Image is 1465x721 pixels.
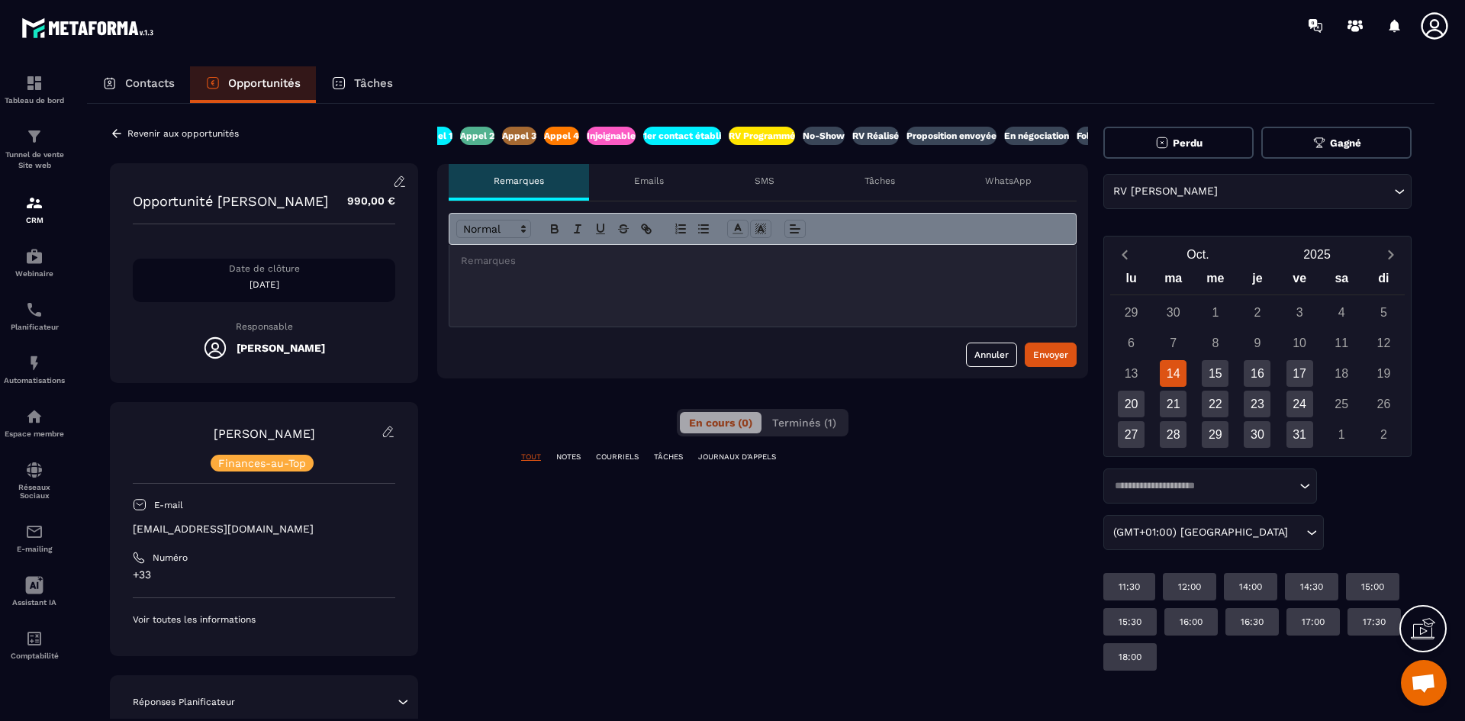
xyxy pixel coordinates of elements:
[25,194,43,212] img: formation
[1328,299,1355,326] div: 4
[1138,241,1257,268] button: Open months overlay
[1328,330,1355,356] div: 11
[4,545,65,553] p: E-mailing
[332,186,395,216] p: 990,00 €
[133,568,395,582] p: +33
[154,499,183,511] p: E-mail
[1033,347,1068,362] div: Envoyer
[4,323,65,331] p: Planificateur
[680,412,761,433] button: En cours (0)
[1109,478,1296,494] input: Search for option
[133,193,328,209] p: Opportunité [PERSON_NAME]
[4,236,65,289] a: automationsautomationsWebinaire
[643,130,721,142] p: 1er contact établi
[1178,581,1201,593] p: 12:00
[1110,244,1138,265] button: Previous month
[21,14,159,42] img: logo
[133,696,235,708] p: Réponses Planificateur
[1370,299,1397,326] div: 5
[654,452,683,462] p: TÂCHES
[1286,299,1313,326] div: 3
[1109,524,1291,541] span: (GMT+01:00) [GEOGRAPHIC_DATA]
[1103,515,1324,550] div: Search for option
[190,66,316,103] a: Opportunités
[25,127,43,146] img: formation
[852,130,899,142] p: RV Réalisé
[125,76,175,90] p: Contacts
[1330,137,1361,149] span: Gagné
[698,452,776,462] p: JOURNAUX D'APPELS
[1202,330,1228,356] div: 8
[4,618,65,671] a: accountantaccountantComptabilité
[153,552,188,564] p: Numéro
[596,452,639,462] p: COURRIELS
[1370,391,1397,417] div: 26
[1160,330,1186,356] div: 7
[4,96,65,105] p: Tableau de bord
[1118,391,1145,417] div: 20
[1361,581,1384,593] p: 15:00
[4,216,65,224] p: CRM
[1221,183,1390,200] input: Search for option
[1321,268,1363,295] div: sa
[1376,244,1405,265] button: Next month
[556,452,581,462] p: NOTES
[1202,421,1228,448] div: 29
[689,417,752,429] span: En cours (0)
[494,175,544,187] p: Remarques
[1244,360,1270,387] div: 16
[1363,616,1386,628] p: 17:30
[4,116,65,182] a: formationformationTunnel de vente Site web
[354,76,393,90] p: Tâches
[587,130,636,142] p: Injoignable
[4,430,65,438] p: Espace membre
[4,652,65,660] p: Comptabilité
[772,417,836,429] span: Terminés (1)
[763,412,845,433] button: Terminés (1)
[1119,581,1140,593] p: 11:30
[1194,268,1236,295] div: me
[1004,130,1069,142] p: En négociation
[4,63,65,116] a: formationformationTableau de bord
[4,343,65,396] a: automationsautomationsAutomatisations
[1244,299,1270,326] div: 2
[1241,616,1264,628] p: 16:30
[228,76,301,90] p: Opportunités
[1279,268,1321,295] div: ve
[4,449,65,511] a: social-networksocial-networkRéseaux Sociaux
[521,452,541,462] p: TOUT
[1160,421,1186,448] div: 28
[1244,391,1270,417] div: 23
[1118,330,1145,356] div: 6
[1109,183,1221,200] span: RV [PERSON_NAME]
[1236,268,1278,295] div: je
[1180,616,1203,628] p: 16:00
[25,407,43,426] img: automations
[1103,468,1317,504] div: Search for option
[218,458,306,468] p: Finances-au-Top
[1077,130,1124,142] p: Follow-Up
[25,247,43,266] img: automations
[755,175,774,187] p: SMS
[1239,581,1262,593] p: 14:00
[25,354,43,372] img: automations
[634,175,664,187] p: Emails
[803,130,845,142] p: No-Show
[1202,391,1228,417] div: 22
[906,130,997,142] p: Proposition envoyée
[1370,421,1397,448] div: 2
[1363,268,1405,295] div: di
[25,523,43,541] img: email
[1025,343,1077,367] button: Envoyer
[1328,360,1355,387] div: 18
[237,342,325,354] h5: [PERSON_NAME]
[1110,268,1405,448] div: Calendar wrapper
[1103,174,1412,209] div: Search for option
[1328,421,1355,448] div: 1
[1160,391,1186,417] div: 21
[1286,330,1313,356] div: 10
[4,483,65,500] p: Réseaux Sociaux
[1401,660,1447,706] div: Ouvrir le chat
[25,74,43,92] img: formation
[1244,330,1270,356] div: 9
